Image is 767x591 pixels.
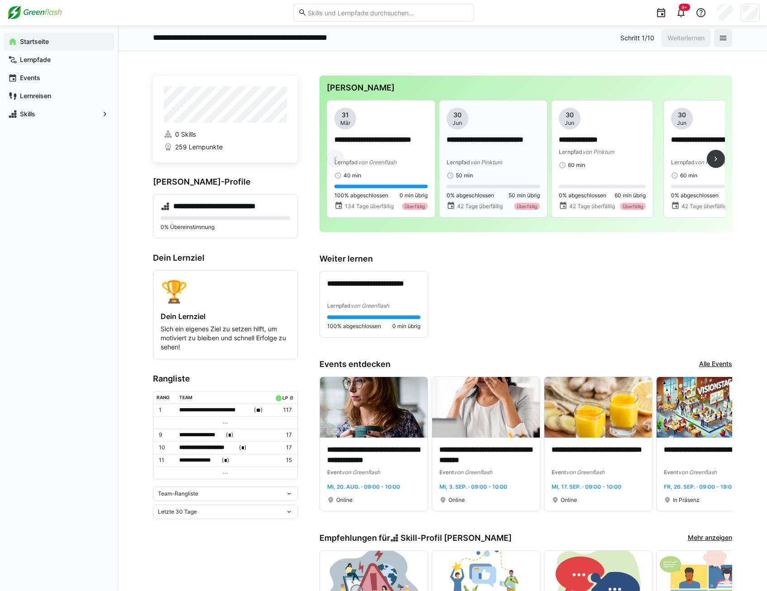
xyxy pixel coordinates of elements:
[673,496,700,504] span: In Präsenz
[671,192,719,199] span: 0% abgeschlossen
[158,490,198,497] span: Team-Rangliste
[282,395,288,400] div: LP
[566,469,605,476] span: von Greenflash
[273,457,291,464] p: 15
[161,278,290,305] div: 🏆
[153,177,298,187] h3: [PERSON_NAME]-Profile
[565,119,574,127] span: Jun
[509,192,540,199] span: 50 min übrig
[342,110,349,119] span: 31
[681,203,727,210] span: 42 Tage überfällig
[159,406,172,414] p: 1
[677,119,686,127] span: Jun
[164,130,287,139] a: 0 Skills
[699,359,732,369] a: Alle Events
[153,374,298,384] h3: Rangliste
[566,110,574,119] span: 30
[158,508,197,515] span: Letzte 30 Tage
[153,253,298,263] h3: Dein Lernziel
[336,496,353,504] span: Online
[662,29,710,47] button: Weiterlernen
[319,254,732,264] h3: Weiter lernen
[273,431,291,438] p: 17
[334,159,358,166] span: Lernpfad
[327,302,351,309] span: Lernpfad
[307,9,469,17] input: Skills und Lernpfade durchsuchen…
[179,395,192,400] div: Team
[561,496,577,504] span: Online
[320,377,428,438] img: image
[432,377,540,438] img: image
[439,483,507,490] span: Mi, 3. Sep. · 09:00 - 10:00
[681,5,687,10] span: 9+
[340,119,350,127] span: Mär
[664,483,735,490] span: Fr, 26. Sep. · 09:00 - 19:00
[222,456,229,465] span: ( )
[273,444,291,451] p: 17
[343,172,361,179] span: 40 min
[620,203,646,210] div: Überfällig
[273,406,291,414] p: 117
[470,159,502,166] span: von Pinktum
[159,457,172,464] p: 11
[351,302,389,309] span: von Greenflash
[327,83,725,93] h3: [PERSON_NAME]
[392,323,420,330] span: 0 min übrig
[159,444,172,451] p: 10
[657,377,764,438] img: image
[678,110,686,119] span: 30
[544,377,652,438] img: image
[342,469,380,476] span: von Greenflash
[226,430,233,440] span: ( )
[582,148,614,155] span: von Pinktum
[161,324,290,352] p: Sich ein eigenes Ziel zu setzen hilft, um motiviert zu bleiben und schnell Erfolge zu sehen!
[161,312,290,321] h4: Dein Lernziel
[439,469,454,476] span: Event
[157,395,170,400] div: Rang
[448,496,465,504] span: Online
[569,203,615,210] span: 42 Tage überfällig
[559,192,606,199] span: 0% abgeschlossen
[678,469,717,476] span: von Greenflash
[666,33,706,43] span: Weiterlernen
[664,469,678,476] span: Event
[319,359,391,369] h3: Events entdecken
[159,431,172,438] p: 9
[345,203,394,210] span: 134 Tage überfällig
[290,393,294,401] a: ø
[239,443,247,453] span: ( )
[358,159,396,166] span: von Greenflash
[568,162,585,169] span: 60 min
[559,148,582,155] span: Lernpfad
[161,224,290,231] p: 0% Übereinstimmung
[552,469,566,476] span: Event
[447,192,494,199] span: 0% abgeschlossen
[453,110,462,119] span: 30
[456,172,473,179] span: 50 min
[688,533,732,543] a: Mehr anzeigen
[402,203,428,210] div: Überfällig
[254,405,263,415] span: ( )
[552,483,621,490] span: Mi, 17. Sep. · 09:00 - 10:00
[400,533,512,543] span: Skill-Profil [PERSON_NAME]
[327,483,400,490] span: Mi, 20. Aug. · 09:00 - 10:00
[671,159,695,166] span: Lernpfad
[175,143,223,152] span: 259 Lernpunkte
[457,203,503,210] span: 42 Tage überfällig
[400,192,428,199] span: 0 min übrig
[615,192,646,199] span: 60 min übrig
[514,203,540,210] div: Überfällig
[175,130,196,139] span: 0 Skills
[319,533,512,543] h3: Empfehlungen für
[453,119,462,127] span: Jun
[447,159,470,166] span: Lernpfad
[334,192,388,199] span: 100% abgeschlossen
[620,33,654,43] p: Schritt 1/10
[327,469,342,476] span: Event
[680,172,697,179] span: 60 min
[327,323,381,330] span: 100% abgeschlossen
[454,469,492,476] span: von Greenflash
[695,159,726,166] span: von Pinktum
